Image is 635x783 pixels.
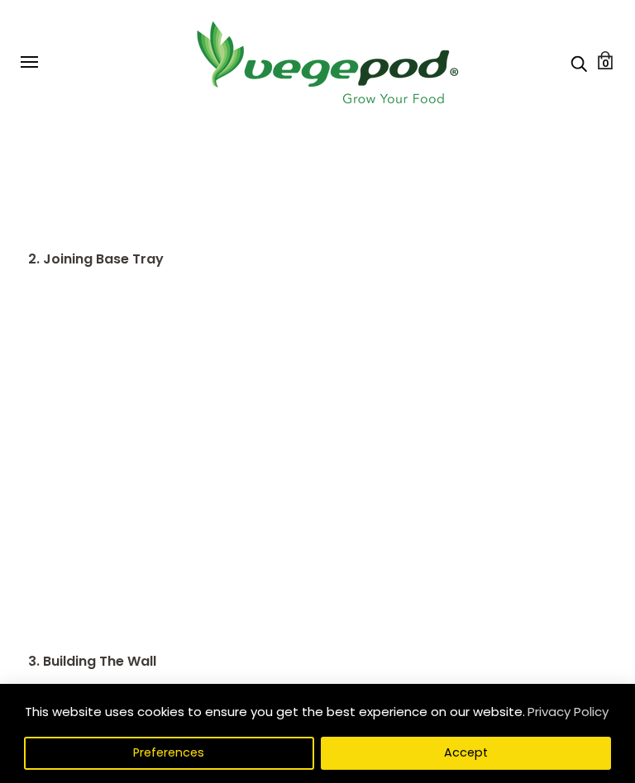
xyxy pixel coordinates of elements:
[28,651,607,671] h4: 3. Building The Wall
[596,51,614,69] a: Cart
[602,55,609,71] span: 0
[182,17,471,108] img: Vegepod
[28,249,607,269] h4: 2. Joining Base Tray
[321,737,611,770] button: Accept
[24,737,314,770] button: Preferences
[571,54,587,71] a: Search
[25,703,525,720] span: This website uses cookies to ensure you get the best experience on our website.
[525,697,611,727] a: Privacy Policy (opens in a new tab)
